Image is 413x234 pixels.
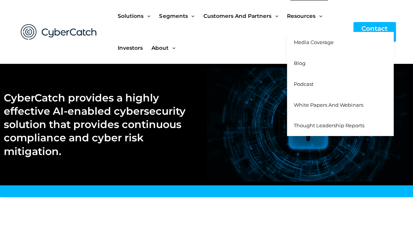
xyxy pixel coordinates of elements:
a: Blog [287,53,394,74]
a: Media Coverage [287,32,394,53]
span: Menu Toggle [169,32,175,64]
span: About [151,32,169,64]
span: White Papers and Webinars [294,102,363,108]
img: CyberCatch [13,16,104,48]
span: Podcast [294,81,314,87]
span: Investors [118,32,143,64]
a: Contact Us [353,22,396,42]
h2: CyberCatch provides a highly effective AI-enabled cybersecurity solution that provides continuous... [4,91,199,158]
span: Media Coverage [294,39,334,45]
span: Thought Leadership Reports [294,122,364,128]
a: Thought Leadership Reports [287,115,394,136]
a: Podcast [287,74,394,95]
span: Blog [294,60,306,66]
a: Investors [118,32,151,64]
a: White Papers and Webinars [287,95,394,115]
